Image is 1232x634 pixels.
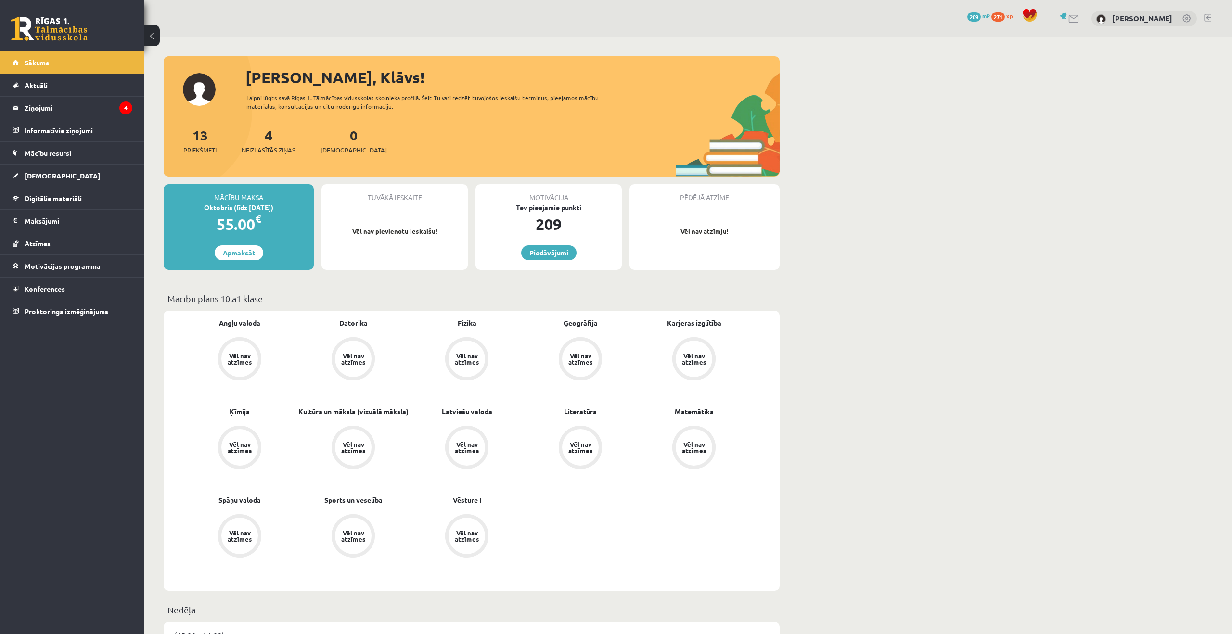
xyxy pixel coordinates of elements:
[991,12,1017,20] a: 271 xp
[183,426,296,471] a: Vēl nav atzīmes
[25,262,101,270] span: Motivācijas programma
[242,127,295,155] a: 4Neizlasītās ziņas
[25,284,65,293] span: Konferences
[255,212,261,226] span: €
[13,255,132,277] a: Motivācijas programma
[567,441,594,454] div: Vēl nav atzīmes
[296,514,410,559] a: Vēl nav atzīmes
[242,145,295,155] span: Neizlasītās ziņas
[340,353,367,365] div: Vēl nav atzīmes
[13,232,132,254] a: Atzīmes
[226,441,253,454] div: Vēl nav atzīmes
[13,51,132,74] a: Sākums
[13,278,132,300] a: Konferences
[1096,14,1106,24] img: Klāvs Krūziņš
[339,318,368,328] a: Datorika
[321,145,387,155] span: [DEMOGRAPHIC_DATA]
[226,530,253,542] div: Vēl nav atzīmes
[296,426,410,471] a: Vēl nav atzīmes
[410,514,524,559] a: Vēl nav atzīmes
[321,184,468,203] div: Tuvākā ieskaite
[296,337,410,382] a: Vēl nav atzīmes
[246,93,616,111] div: Laipni lūgts savā Rīgas 1. Tālmācības vidusskolas skolnieka profilā. Šeit Tu vari redzēt tuvojošo...
[629,184,780,203] div: Pēdējā atzīme
[13,97,132,119] a: Ziņojumi4
[680,441,707,454] div: Vēl nav atzīmes
[25,58,49,67] span: Sākums
[183,337,296,382] a: Vēl nav atzīmes
[25,171,100,180] span: [DEMOGRAPHIC_DATA]
[1112,13,1172,23] a: [PERSON_NAME]
[326,227,463,236] p: Vēl nav pievienotu ieskaišu!
[226,353,253,365] div: Vēl nav atzīmes
[25,239,51,248] span: Atzīmes
[967,12,981,22] span: 209
[675,406,714,417] a: Matemātika
[453,495,481,505] a: Vēsture I
[164,203,314,213] div: Oktobris (līdz [DATE])
[13,165,132,187] a: [DEMOGRAPHIC_DATA]
[340,530,367,542] div: Vēl nav atzīmes
[475,203,622,213] div: Tev pieejamie punkti
[667,318,721,328] a: Karjeras izglītība
[183,145,217,155] span: Priekšmeti
[324,495,383,505] a: Sports un veselība
[219,318,260,328] a: Angļu valoda
[13,119,132,141] a: Informatīvie ziņojumi
[25,307,108,316] span: Proktoringa izmēģinājums
[215,245,263,260] a: Apmaksāt
[119,101,132,114] i: 4
[13,74,132,96] a: Aktuāli
[164,213,314,236] div: 55.00
[321,127,387,155] a: 0[DEMOGRAPHIC_DATA]
[982,12,990,20] span: mP
[13,142,132,164] a: Mācību resursi
[453,530,480,542] div: Vēl nav atzīmes
[25,149,71,157] span: Mācību resursi
[524,426,637,471] a: Vēl nav atzīmes
[340,441,367,454] div: Vēl nav atzīmes
[637,337,751,382] a: Vēl nav atzīmes
[637,426,751,471] a: Vēl nav atzīmes
[13,300,132,322] a: Proktoringa izmēģinājums
[183,127,217,155] a: 13Priekšmeti
[521,245,577,260] a: Piedāvājumi
[13,187,132,209] a: Digitālie materiāli
[167,292,776,305] p: Mācību plāns 10.a1 klase
[524,337,637,382] a: Vēl nav atzīmes
[410,337,524,382] a: Vēl nav atzīmes
[475,213,622,236] div: 209
[11,17,88,41] a: Rīgas 1. Tālmācības vidusskola
[245,66,780,89] div: [PERSON_NAME], Klāvs!
[564,318,598,328] a: Ģeogrāfija
[298,406,409,417] a: Kultūra un māksla (vizuālā māksla)
[1006,12,1013,20] span: xp
[634,227,775,236] p: Vēl nav atzīmju!
[164,184,314,203] div: Mācību maksa
[183,514,296,559] a: Vēl nav atzīmes
[25,81,48,89] span: Aktuāli
[25,210,132,232] legend: Maksājumi
[25,97,132,119] legend: Ziņojumi
[453,441,480,454] div: Vēl nav atzīmes
[230,406,250,417] a: Ķīmija
[410,426,524,471] a: Vēl nav atzīmes
[13,210,132,232] a: Maksājumi
[475,184,622,203] div: Motivācija
[167,603,776,616] p: Nedēļa
[680,353,707,365] div: Vēl nav atzīmes
[442,406,492,417] a: Latviešu valoda
[218,495,261,505] a: Spāņu valoda
[25,119,132,141] legend: Informatīvie ziņojumi
[564,406,597,417] a: Literatūra
[453,353,480,365] div: Vēl nav atzīmes
[25,194,82,203] span: Digitālie materiāli
[567,353,594,365] div: Vēl nav atzīmes
[458,318,476,328] a: Fizika
[967,12,990,20] a: 209 mP
[991,12,1005,22] span: 271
